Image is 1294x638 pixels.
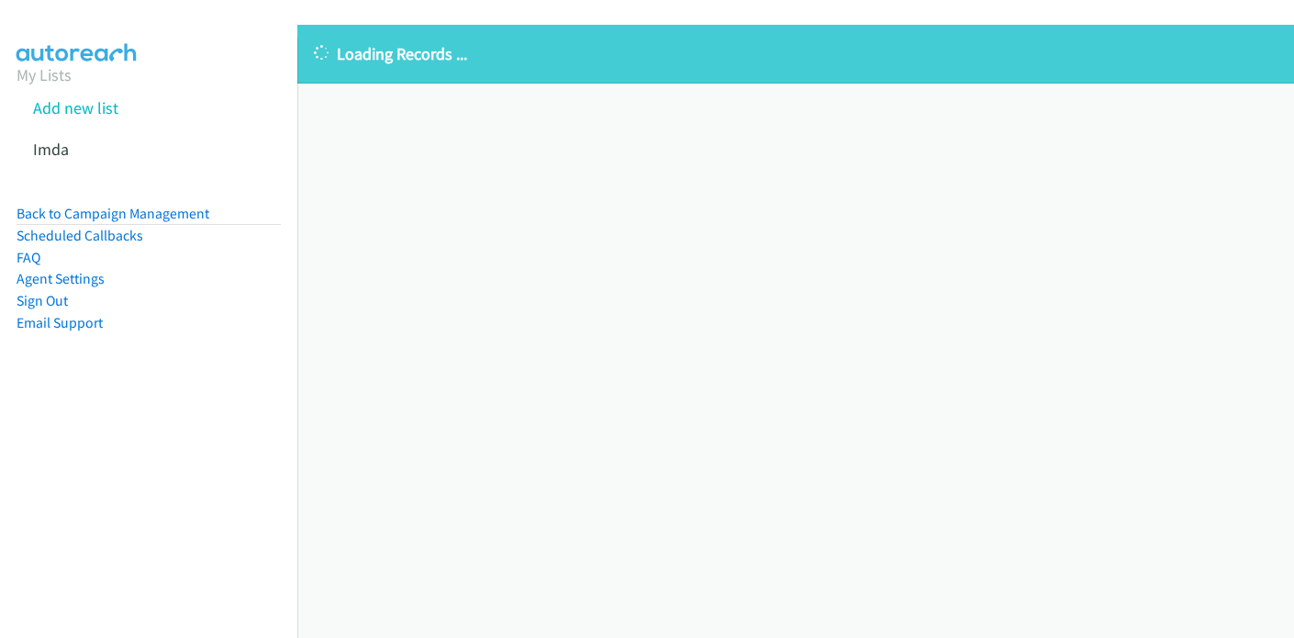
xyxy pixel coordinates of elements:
a: Sign Out [17,292,68,309]
a: My Lists [17,64,72,85]
a: Back to Campaign Management [17,205,209,222]
p: Loading Records ... [314,41,1277,66]
a: Imda [33,139,69,160]
a: Email Support [17,314,103,331]
a: Scheduled Callbacks [17,227,143,244]
a: Add new list [33,97,118,118]
a: FAQ [17,249,40,266]
a: Agent Settings [17,270,105,287]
